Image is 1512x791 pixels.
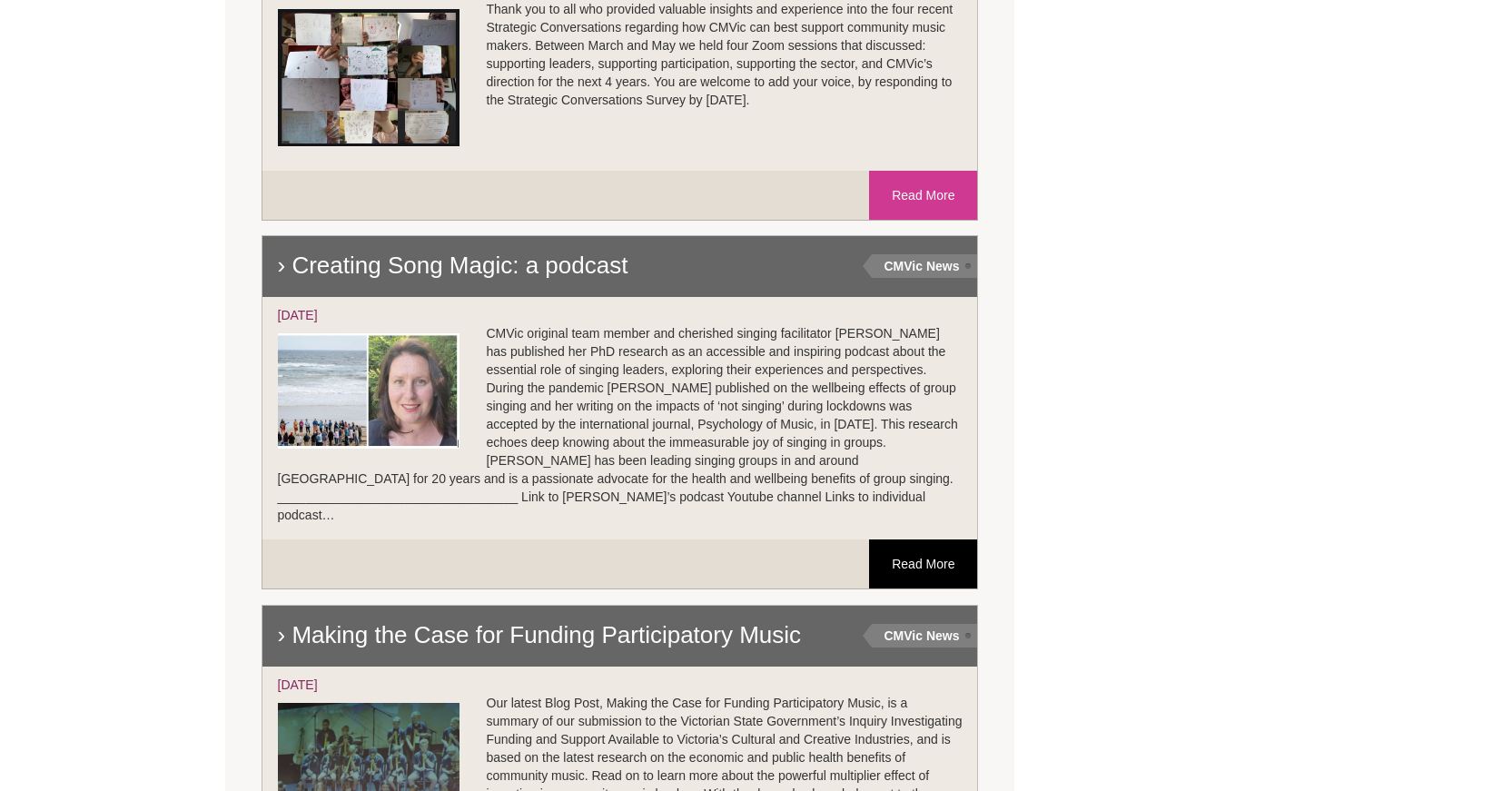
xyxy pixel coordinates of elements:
h2: › Making the Case for Funding Participatory Music [260,603,981,667]
div: [DATE] [278,676,963,694]
li: CMVic original team member and cherished singing facilitator [PERSON_NAME] has published her PhD ... [262,235,979,539]
img: Leaders-Forum_sq.png [278,9,460,146]
img: BelindaD_podcast.png [278,333,460,449]
a: Read More [869,171,977,220]
strong: CMVic News [884,628,959,643]
strong: CMVic News [884,259,959,273]
h2: › Creating Song Magic: a podcast [260,233,981,297]
div: [DATE] [278,306,963,324]
a: Read More [869,539,977,588]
